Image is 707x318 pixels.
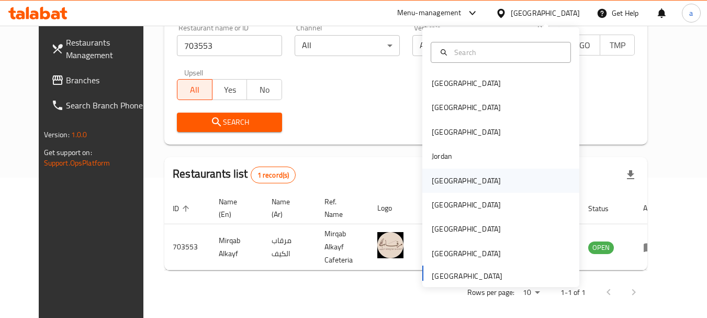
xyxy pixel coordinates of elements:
span: TMP [604,38,631,53]
p: 1-1 of 1 [560,286,586,299]
div: [GEOGRAPHIC_DATA] [432,223,501,235]
span: All [182,82,208,97]
div: [GEOGRAPHIC_DATA] [432,126,501,138]
div: [GEOGRAPHIC_DATA] [432,248,501,259]
td: 703553 [164,224,210,270]
th: Branches [416,192,453,224]
div: Menu [643,241,663,254]
span: Status [588,202,622,215]
span: Search Branch Phone [66,99,149,112]
span: TGO [569,38,596,53]
span: Name (En) [219,195,251,221]
button: All [177,79,212,100]
div: All [295,35,400,56]
a: Search Branch Phone [43,93,157,118]
div: Menu-management [397,7,462,19]
div: All [412,35,518,56]
span: ID [173,202,193,215]
td: مرقاب الكيف [263,224,316,270]
span: Yes [217,82,243,97]
button: TMP [600,35,635,56]
div: [GEOGRAPHIC_DATA] [432,102,501,113]
span: Name (Ar) [272,195,304,221]
div: Rows per page: [519,285,544,301]
div: [GEOGRAPHIC_DATA] [432,175,501,187]
span: No [251,82,278,97]
span: a [689,7,693,19]
button: TGO [565,35,600,56]
button: Yes [212,79,248,100]
label: Upsell [184,69,204,76]
span: Branches [66,74,149,86]
td: Mirqab Alkayf Cafeteria [316,224,369,270]
div: Export file [618,162,643,188]
span: 1.0.0 [71,128,87,141]
div: [GEOGRAPHIC_DATA] [432,78,501,89]
span: Ref. Name [324,195,356,221]
div: [GEOGRAPHIC_DATA] [432,199,501,211]
span: Restaurants Management [66,36,149,61]
td: Mirqab Alkayf [210,224,263,270]
a: Restaurants Management [43,30,157,68]
h2: Restaurants list [173,166,296,183]
a: Support.OpsPlatform [44,156,110,170]
span: Search [185,116,274,129]
div: Jordan [432,150,452,162]
a: Branches [43,68,157,93]
th: Logo [369,192,416,224]
input: Search [450,47,564,58]
input: Search for restaurant name or ID.. [177,35,282,56]
td: 1 [416,224,453,270]
span: OPEN [588,242,614,254]
button: Search [177,113,282,132]
span: 1 record(s) [251,170,296,180]
div: OPEN [588,242,614,254]
span: Get support on: [44,146,92,159]
button: No [246,79,282,100]
span: Version: [44,128,70,141]
table: enhanced table [164,192,671,270]
p: Rows per page: [467,286,514,299]
div: [GEOGRAPHIC_DATA] [511,7,580,19]
th: Action [635,192,671,224]
img: Mirqab Alkayf [377,232,403,258]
